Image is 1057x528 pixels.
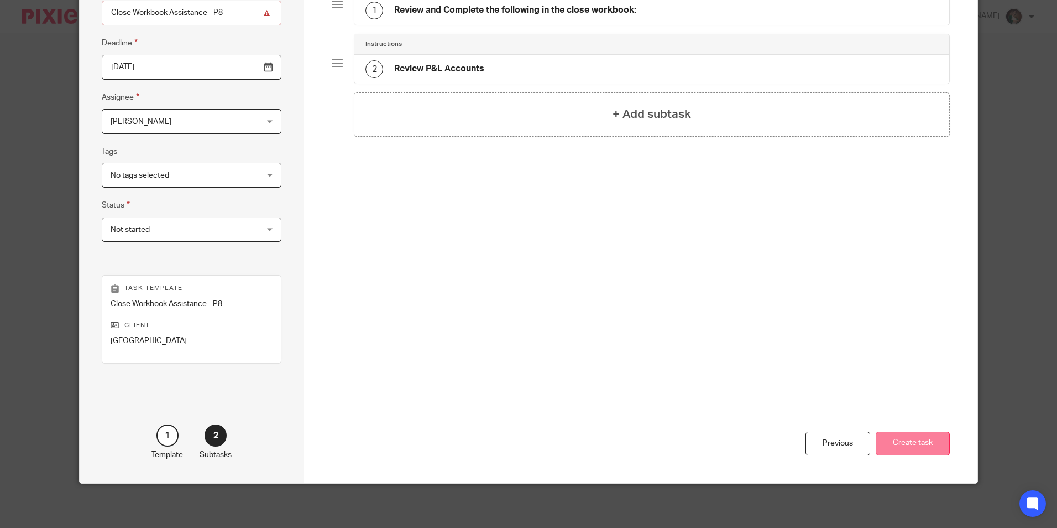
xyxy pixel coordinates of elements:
p: Subtasks [200,449,232,460]
label: Tags [102,146,117,157]
div: Previous [805,432,870,455]
p: [GEOGRAPHIC_DATA] [111,335,273,346]
label: Deadline [102,37,138,49]
p: Close Workbook Assistance - P8 [111,298,273,309]
span: Not started [111,226,150,234]
p: Task template [111,284,273,293]
h4: Review and Complete the following in the close workbook: [394,4,636,16]
h4: + Add subtask [613,106,691,123]
h4: Instructions [365,40,402,49]
button: Create task [876,432,950,455]
div: 2 [365,60,383,78]
label: Status [102,199,130,211]
input: Use the arrow keys to pick a date [102,55,281,80]
label: Assignee [102,91,139,103]
input: Task name [102,1,281,25]
p: Client [111,321,273,330]
div: 1 [156,425,179,447]
div: 2 [205,425,227,447]
p: Template [151,449,183,460]
span: [PERSON_NAME] [111,118,171,126]
div: 1 [365,2,383,19]
h4: Review P&L Accounts [394,63,484,75]
span: No tags selected [111,172,169,179]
